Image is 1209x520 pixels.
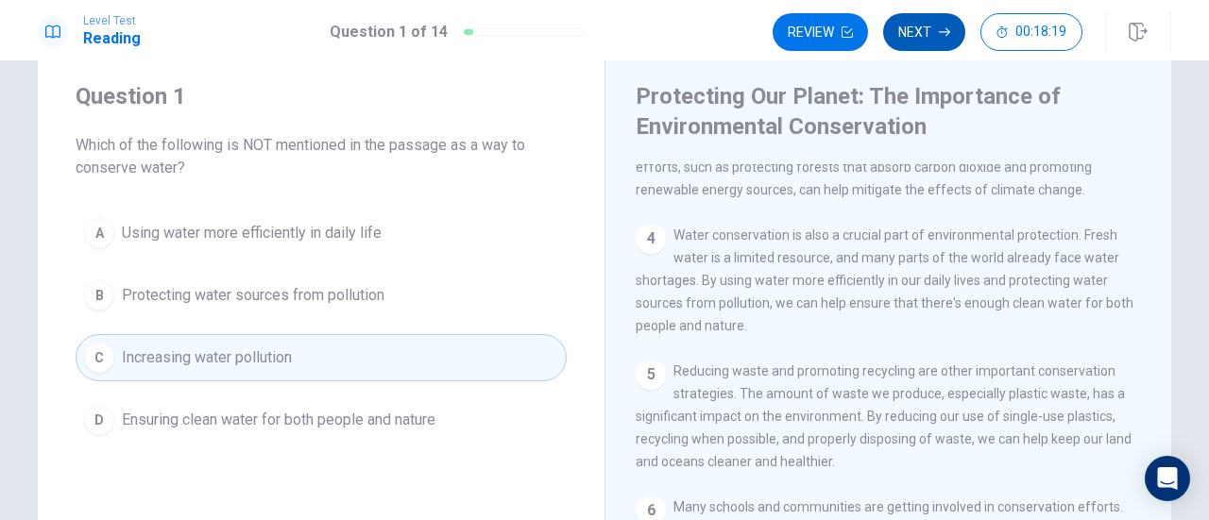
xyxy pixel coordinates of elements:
button: Next [883,13,965,51]
button: CIncreasing water pollution [76,334,567,381]
div: C [84,343,114,373]
div: A [84,218,114,248]
button: BProtecting water sources from pollution [76,272,567,319]
button: DEnsuring clean water for both people and nature [76,396,567,444]
span: Ensuring clean water for both people and nature [122,409,435,431]
div: 5 [636,360,666,390]
h4: Question 1 [76,81,567,111]
div: D [84,405,114,435]
h1: Question 1 of 14 [330,21,448,43]
button: AUsing water more efficiently in daily life [76,210,567,257]
span: Which of the following is NOT mentioned in the passage as a way to conserve water? [76,134,567,179]
span: Increasing water pollution [122,346,292,369]
span: Reducing waste and promoting recycling are other important conservation strategies. The amount of... [636,363,1132,469]
h4: Protecting Our Planet: The Importance of Environmental Conservation [636,81,1136,142]
span: Using water more efficiently in daily life [122,222,382,244]
button: 00:18:19 [980,13,1082,51]
span: Protecting water sources from pollution [122,284,384,307]
button: Review [773,13,868,51]
div: 4 [636,224,666,254]
div: Open Intercom Messenger [1145,456,1190,501]
span: Water conservation is also a crucial part of environmental protection. Fresh water is a limited r... [636,227,1133,333]
span: 00:18:19 [1015,25,1066,40]
span: Level Test [83,14,141,27]
div: B [84,280,114,310]
h1: Reading [83,27,141,50]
